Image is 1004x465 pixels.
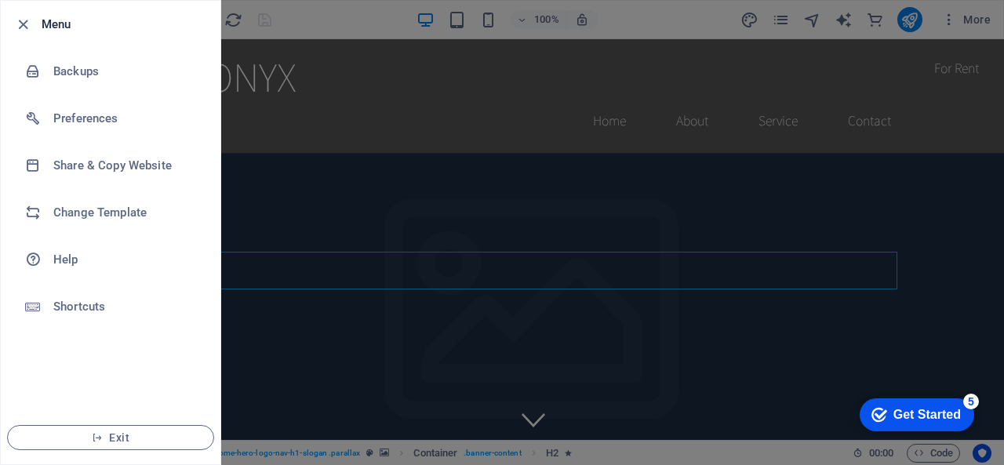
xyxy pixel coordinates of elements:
div: For Rent [859,13,929,45]
button: 1 [36,355,56,359]
div: Get Started 5 items remaining, 0% complete [13,8,127,41]
button: 2 [36,376,56,380]
div: Get Started [46,17,114,31]
h6: Preferences [53,109,198,128]
span: Exit [20,431,201,444]
h6: Backups [53,62,198,81]
h6: Help [53,250,198,269]
h6: Share & Copy Website [53,156,198,175]
div: 5 [116,3,132,19]
h6: Menu [42,15,208,34]
h6: Change Template [53,203,198,222]
button: Exit [7,425,214,450]
h6: Shortcuts [53,297,198,316]
button: 3 [36,397,56,401]
a: Help [1,236,220,283]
